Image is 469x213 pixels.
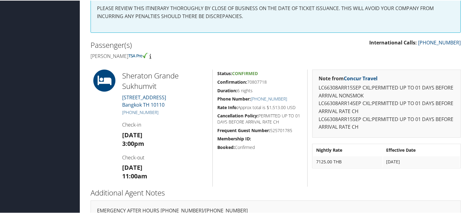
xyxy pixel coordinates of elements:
h2: Additional Agent Notes [91,187,461,197]
a: [STREET_ADDRESS]Bangkok TH 10110 [122,93,166,108]
strong: 3:00pm [122,139,144,147]
p: PLEASE REVIEW THIS ITINERARY THOROUGHLY BY CLOSE OF BUSINESS ON THE DATE OF TICKET ISSUANCE. THIS... [97,4,454,20]
strong: Duration: [217,87,237,93]
strong: 11:00am [122,171,147,180]
h5: 6 nights [217,87,303,93]
img: tsa-precheck.png [128,52,148,58]
strong: Confirmation: [217,78,247,84]
strong: Status: [217,70,232,76]
strong: Rate Info: [217,104,238,110]
span: Confirmed [232,70,258,76]
h4: Check-in [122,121,208,127]
td: [DATE] [383,156,460,167]
strong: [DATE] [122,130,142,139]
h5: PERMITTED UP TO 01 DAYS BEFORE ARRIVAL RATE CH [217,112,303,124]
strong: Phone Number: [217,95,251,101]
th: Effective Date [383,144,460,155]
p: LC66308ARR15SEP CXL:PERMITTED UP TO 01 DAYS BEFORE ARRIVAL NONSMOK LC66308ARR14SEP CXL:PERMITTED ... [319,83,454,131]
strong: Cancellation Policy: [217,112,258,118]
strong: Booked: [217,144,235,150]
h2: Sheraton Grande Sukhumvit [122,70,208,90]
h5: 70807718 [217,78,303,85]
strong: Membership ID: [217,135,251,141]
a: Concur Travel [344,74,378,81]
th: Nightly Rate [313,144,382,155]
h5: 525701785 [217,127,303,133]
strong: Frequent Guest Number: [217,127,270,133]
strong: Note from [319,74,378,81]
a: [PHONE_NUMBER] [251,95,287,101]
h5: Approx total is $1,513.00 USD [217,104,303,110]
td: 7125.00 THB [313,156,382,167]
h2: Passenger(s) [91,39,271,50]
a: [PHONE_NUMBER] [418,39,461,45]
h4: Check-out [122,154,208,160]
a: [PHONE_NUMBER] [122,109,158,115]
h5: Confirmed [217,144,303,150]
strong: International Calls: [369,39,417,45]
h4: [PERSON_NAME] [91,52,271,59]
strong: [DATE] [122,163,142,171]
